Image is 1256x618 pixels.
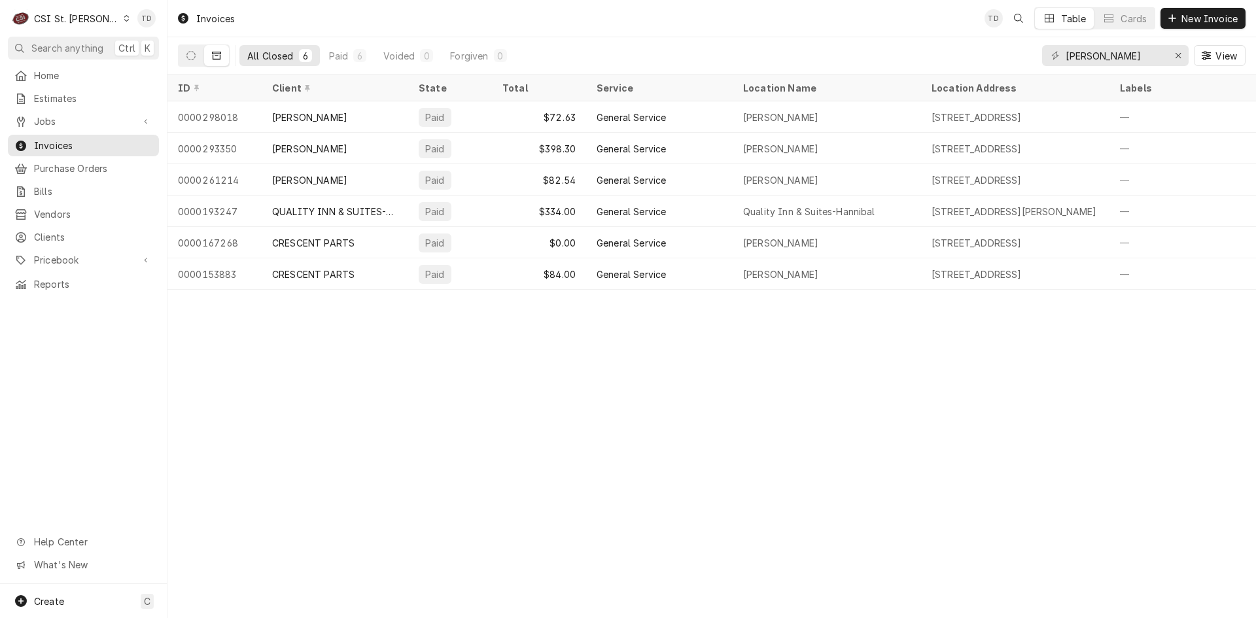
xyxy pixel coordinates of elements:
[597,267,666,281] div: General Service
[492,164,586,196] div: $82.54
[424,173,446,187] div: Paid
[743,205,875,218] div: Quality Inn & Suites-Hannibal
[1008,8,1029,29] button: Open search
[272,173,347,187] div: [PERSON_NAME]
[356,49,364,63] div: 6
[1066,45,1164,66] input: Keyword search
[272,267,355,281] div: CRESCENT PARTS
[497,49,504,63] div: 0
[8,249,159,271] a: Go to Pricebook
[145,41,150,55] span: K
[167,258,262,290] div: 0000153883
[12,9,30,27] div: CSI St. Louis's Avatar
[932,142,1022,156] div: [STREET_ADDRESS]
[272,81,395,95] div: Client
[492,101,586,133] div: $72.63
[12,9,30,27] div: C
[743,142,818,156] div: [PERSON_NAME]
[302,49,309,63] div: 6
[34,535,151,549] span: Help Center
[8,180,159,202] a: Bills
[167,227,262,258] div: 0000167268
[932,267,1022,281] div: [STREET_ADDRESS]
[743,173,818,187] div: [PERSON_NAME]
[329,49,349,63] div: Paid
[597,205,666,218] div: General Service
[424,111,446,124] div: Paid
[743,111,818,124] div: [PERSON_NAME]
[492,133,586,164] div: $398.30
[272,236,355,250] div: CRESCENT PARTS
[247,49,294,63] div: All Closed
[1213,49,1240,63] span: View
[34,12,119,26] div: CSI St. [PERSON_NAME]
[419,81,481,95] div: State
[8,273,159,295] a: Reports
[492,227,586,258] div: $0.00
[34,69,152,82] span: Home
[932,111,1022,124] div: [STREET_ADDRESS]
[450,49,488,63] div: Forgiven
[597,173,666,187] div: General Service
[985,9,1003,27] div: TD
[932,236,1022,250] div: [STREET_ADDRESS]
[34,230,152,244] span: Clients
[34,162,152,175] span: Purchase Orders
[1160,8,1246,29] button: New Invoice
[383,49,415,63] div: Voided
[8,135,159,156] a: Invoices
[423,49,430,63] div: 0
[743,81,908,95] div: Location Name
[272,205,398,218] div: QUALITY INN & SUITES-HANNIBAL
[8,37,159,60] button: Search anythingCtrlK
[8,226,159,248] a: Clients
[144,594,150,608] span: C
[8,203,159,225] a: Vendors
[424,267,446,281] div: Paid
[985,9,1003,27] div: Tim Devereux's Avatar
[167,101,262,133] div: 0000298018
[34,139,152,152] span: Invoices
[167,196,262,227] div: 0000193247
[34,92,152,105] span: Estimates
[1061,12,1087,26] div: Table
[178,81,249,95] div: ID
[424,236,446,250] div: Paid
[932,173,1022,187] div: [STREET_ADDRESS]
[424,205,446,218] div: Paid
[1120,81,1256,95] div: Labels
[8,531,159,553] a: Go to Help Center
[272,142,347,156] div: [PERSON_NAME]
[8,88,159,109] a: Estimates
[743,267,818,281] div: [PERSON_NAME]
[137,9,156,27] div: Tim Devereux's Avatar
[743,236,818,250] div: [PERSON_NAME]
[34,207,152,221] span: Vendors
[34,253,133,267] span: Pricebook
[492,258,586,290] div: $84.00
[34,277,152,291] span: Reports
[597,81,720,95] div: Service
[34,184,152,198] span: Bills
[597,236,666,250] div: General Service
[8,111,159,132] a: Go to Jobs
[932,81,1096,95] div: Location Address
[492,196,586,227] div: $334.00
[1179,12,1240,26] span: New Invoice
[31,41,103,55] span: Search anything
[167,133,262,164] div: 0000293350
[1121,12,1147,26] div: Cards
[8,65,159,86] a: Home
[424,142,446,156] div: Paid
[1194,45,1246,66] button: View
[272,111,347,124] div: [PERSON_NAME]
[932,205,1097,218] div: [STREET_ADDRESS][PERSON_NAME]
[34,596,64,607] span: Create
[34,558,151,572] span: What's New
[167,164,262,196] div: 0000261214
[34,114,133,128] span: Jobs
[597,111,666,124] div: General Service
[137,9,156,27] div: TD
[8,554,159,575] a: Go to What's New
[118,41,135,55] span: Ctrl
